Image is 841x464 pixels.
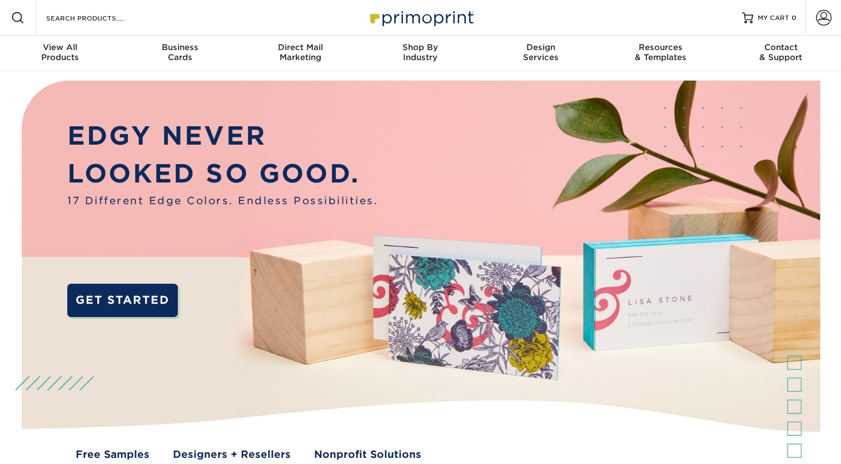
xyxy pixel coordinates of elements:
span: 17 Different Edge Colors. Endless Possibilities. [67,193,378,208]
div: Marketing [240,42,360,62]
div: Services [481,42,601,62]
span: 0 [792,14,797,22]
a: Free Samples [76,447,150,462]
p: LOOKED SO GOOD. [67,155,378,192]
div: Industry [360,42,480,62]
span: Business [120,42,240,52]
a: Direct MailMarketing [240,36,360,71]
span: Resources [601,42,721,52]
a: DesignServices [481,36,601,71]
img: Primoprint [365,6,476,29]
a: Nonprofit Solutions [314,447,421,462]
span: Shop By [360,42,480,52]
span: Design [481,42,601,52]
span: Contact [721,42,841,52]
p: EDGY NEVER [67,117,378,155]
span: MY CART [758,13,789,23]
a: Designers + Resellers [173,447,291,462]
input: SEARCH PRODUCTS..... [45,11,153,24]
div: & Support [721,42,841,62]
div: Cards [120,42,240,62]
a: GET STARTED [67,284,178,317]
a: Resources& Templates [601,36,721,71]
span: Direct Mail [240,42,360,52]
div: & Templates [601,42,721,62]
a: BusinessCards [120,36,240,71]
a: Shop ByIndustry [360,36,480,71]
a: Contact& Support [721,36,841,71]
